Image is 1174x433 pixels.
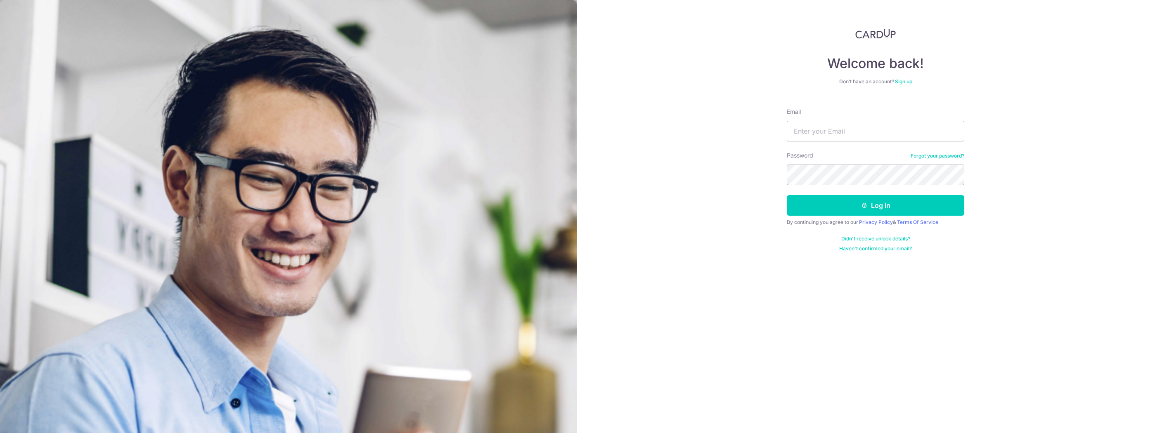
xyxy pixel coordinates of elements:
a: Forgot your password? [911,153,964,159]
label: Email [787,108,801,116]
button: Log in [787,195,964,216]
img: CardUp Logo [855,29,896,39]
label: Password [787,151,813,160]
div: Don’t have an account? [787,78,964,85]
h4: Welcome back! [787,55,964,72]
a: Privacy Policy [859,219,893,225]
a: Terms Of Service [897,219,938,225]
div: By continuing you agree to our & [787,219,964,226]
a: Sign up [895,78,912,85]
a: Haven't confirmed your email? [839,245,912,252]
input: Enter your Email [787,121,964,141]
a: Didn't receive unlock details? [841,235,910,242]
